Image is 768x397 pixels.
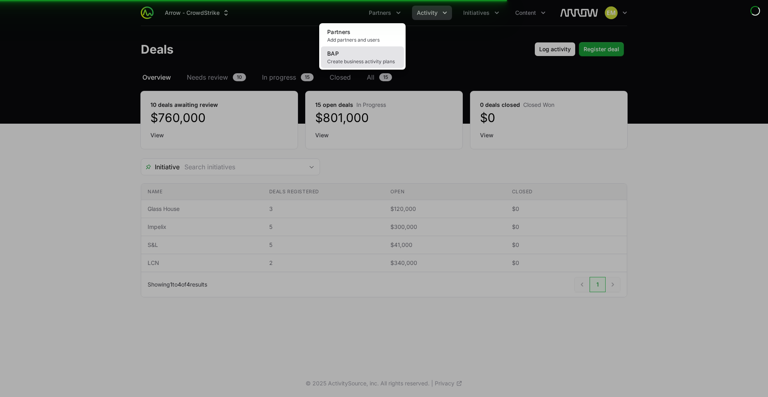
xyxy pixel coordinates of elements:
span: BAP [327,50,339,57]
span: Create business activity plans [327,58,398,65]
span: Partners [327,28,351,35]
div: Partners menu [364,6,406,20]
div: Main navigation [154,6,550,20]
a: PartnersAdd partners and users [321,25,404,46]
span: Add partners and users [327,37,398,43]
a: BAPCreate business activity plans [321,46,404,68]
